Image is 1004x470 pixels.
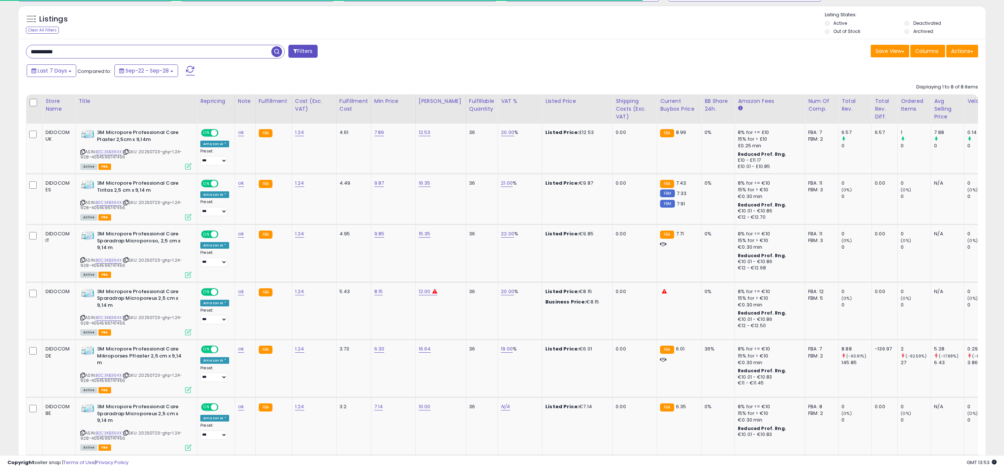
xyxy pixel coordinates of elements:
div: 0.00 [616,288,651,295]
div: 15% for > €10 [738,187,799,193]
b: 3M Micropore Professional Care Plaster 2,5cm x 9,14m [97,129,187,145]
div: % [501,231,536,237]
span: Compared to: [77,68,111,75]
small: (0%) [967,187,978,193]
b: 3M Micropore Professional Care Sparadrap Microporeux 2,5 cm x 9,14 m [97,288,187,311]
div: 0.14 [967,129,997,136]
div: 36 [469,403,492,410]
span: FBA [98,214,111,221]
b: Reduced Prof. Rng. [738,202,786,208]
small: FBM [660,200,675,208]
div: 36 [469,129,492,136]
div: Fulfillment [259,97,289,105]
div: Preset: [200,308,229,325]
div: 0.00 [875,288,892,295]
small: FBA [259,180,272,188]
span: 6.35 [676,403,686,410]
div: 0 [901,302,931,308]
img: 41vvoszaUEL._SL40_.jpg [80,231,95,241]
small: (-17.88%) [939,353,958,359]
div: ASIN: [80,129,191,169]
div: N/A [934,231,958,237]
small: (0%) [967,295,978,301]
a: ok [238,230,244,238]
span: OFF [217,130,229,136]
div: 0 [967,180,997,187]
span: | SKU: 20250723-ghp-1.24-928-4054596747456 [80,199,182,211]
a: Privacy Policy [96,459,128,466]
span: Sep-22 - Sep-28 [125,67,169,74]
div: €12 - €12.70 [738,214,799,221]
span: OFF [217,289,229,295]
div: €10.01 - €10.86 [738,316,799,323]
div: 0.00 [875,231,892,237]
div: 0% [705,288,729,295]
a: 9.85 [374,230,385,238]
div: 1 [901,129,931,136]
div: 8% for <= £10 [738,129,799,136]
div: Current Buybox Price [660,97,698,113]
div: FBM: 3 [808,237,833,244]
div: DIDOCOM ES [46,180,70,193]
div: 0 [841,193,871,200]
div: 0% [705,231,729,237]
a: 8.15 [374,288,383,295]
a: 1.24 [295,345,304,353]
a: ok [238,129,244,136]
div: ASIN: [80,180,191,219]
a: 16.35 [419,179,431,187]
div: Num of Comp. [808,97,835,113]
small: FBM [660,189,675,197]
small: FBA [660,346,674,354]
a: 15.35 [419,230,431,238]
b: Reduced Prof. Rng. [738,367,786,374]
small: FBA [660,180,674,188]
div: FBA: 11 [808,231,833,237]
a: 20.00 [501,129,514,136]
span: All listings currently available for purchase on Amazon [80,329,97,336]
span: OFF [217,231,229,238]
a: 1.24 [295,179,304,187]
a: B0C3KB364X [96,257,121,263]
div: €0.30 min [738,359,799,366]
span: All listings currently available for purchase on Amazon [80,214,97,221]
a: 12.00 [419,288,431,295]
a: B0C3KB364X [96,315,121,321]
div: 0 [901,142,931,149]
a: 10.00 [419,403,431,410]
div: 0 [841,180,871,187]
div: 3.86 [967,359,997,366]
div: Total Rev. Diff. [875,97,894,121]
span: All listings currently available for purchase on Amazon [80,272,97,278]
span: All listings currently available for purchase on Amazon [80,164,97,170]
label: Out of Stock [833,28,860,34]
div: FBA: 8 [808,403,833,410]
div: Preset: [200,199,229,216]
div: €6.01 [545,346,607,352]
div: 8% for <= €10 [738,180,799,187]
div: 0 [901,231,931,237]
h5: Listings [39,14,68,24]
div: DIDOCOM UK [46,129,70,142]
small: FBA [660,129,674,137]
div: Amazon Fees [738,97,802,105]
span: FBA [98,164,111,170]
div: 0 [841,403,871,410]
small: FBA [259,403,272,412]
a: 6.30 [374,345,385,353]
div: Preset: [200,366,229,382]
div: Amazon AI * [200,357,229,364]
span: | SKU: 20250723-ghp-1.24-928-4054596747456 [80,257,182,268]
span: FBA [98,272,111,278]
div: Store Name [46,97,72,113]
div: 0 [901,180,931,187]
b: Reduced Prof. Rng. [738,252,786,259]
div: Preset: [200,149,229,165]
b: 3M Micropore Professional Care Mikroporses Pflaster 2,5 cm x 9,14 m [97,346,187,368]
small: (0%) [841,187,852,193]
small: (0%) [901,187,911,193]
div: DIDOCOM DE [46,346,70,359]
div: ASIN: [80,346,191,392]
div: 2 [901,346,931,352]
small: (-92.59%) [906,353,926,359]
